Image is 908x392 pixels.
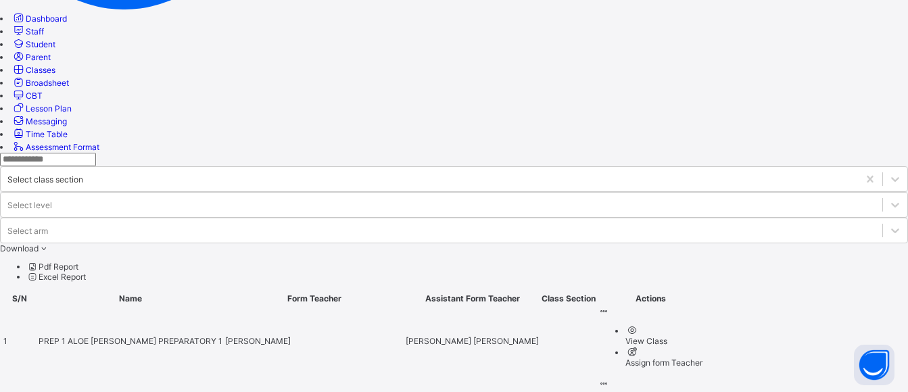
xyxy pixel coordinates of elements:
span: Assessment Format [26,142,99,152]
span: Lesson Plan [26,103,72,114]
a: Staff [11,26,44,36]
span: Dashboard [26,14,67,24]
td: 1 [3,305,37,376]
div: Select arm [7,225,48,235]
a: Time Table [11,129,68,139]
th: Form Teacher [224,293,404,304]
th: S/N [3,293,37,304]
th: Name [38,293,223,304]
span: Parent [26,52,51,62]
span: PREP 1 ALOE [PERSON_NAME] [39,336,158,346]
span: Time Table [26,129,68,139]
a: Parent [11,52,51,62]
li: dropdown-list-item-null-0 [27,262,908,272]
a: CBT [11,91,43,101]
span: Student [26,39,55,49]
span: Staff [26,26,44,36]
th: Actions [598,293,703,304]
span: Messaging [26,116,67,126]
span: [PERSON_NAME] [PERSON_NAME] [406,336,539,346]
span: PREPARATORY 1 [158,336,222,346]
li: dropdown-list-item-null-1 [27,272,908,282]
button: Open asap [854,345,894,385]
th: Class Section [541,293,596,304]
a: Lesson Plan [11,103,72,114]
div: Select class section [7,174,83,184]
a: Messaging [11,116,67,126]
th: Assistant Form Teacher [405,293,540,304]
a: Broadsheet [11,78,69,88]
a: Assessment Format [11,142,99,152]
div: Assign form Teacher [625,358,702,368]
a: Student [11,39,55,49]
a: Dashboard [11,14,67,24]
div: Select level [7,199,52,210]
a: Classes [11,65,55,75]
span: [PERSON_NAME] [225,336,403,346]
div: View Class [625,336,702,346]
span: Broadsheet [26,78,69,88]
span: CBT [26,91,43,101]
span: Classes [26,65,55,75]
